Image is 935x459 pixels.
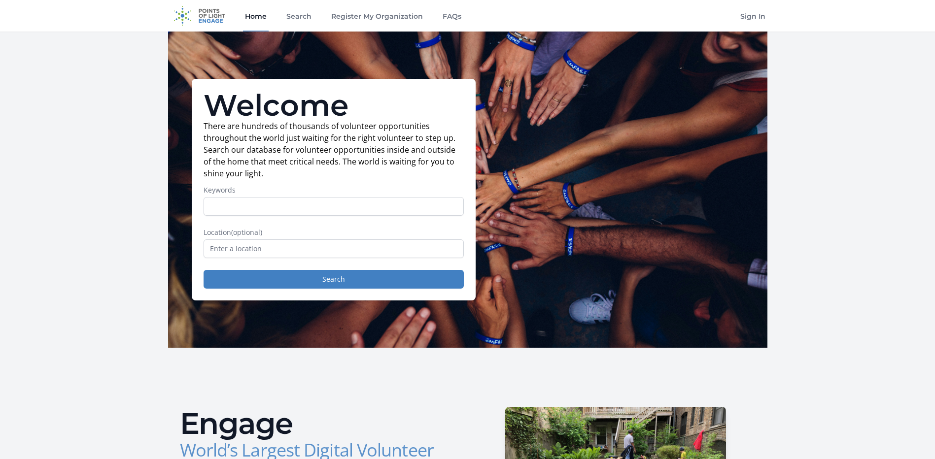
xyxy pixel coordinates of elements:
p: There are hundreds of thousands of volunteer opportunities throughout the world just waiting for ... [204,120,464,179]
label: Location [204,228,464,237]
label: Keywords [204,185,464,195]
h1: Welcome [204,91,464,120]
span: (optional) [231,228,262,237]
h2: Engage [180,409,460,438]
button: Search [204,270,464,289]
input: Enter a location [204,239,464,258]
